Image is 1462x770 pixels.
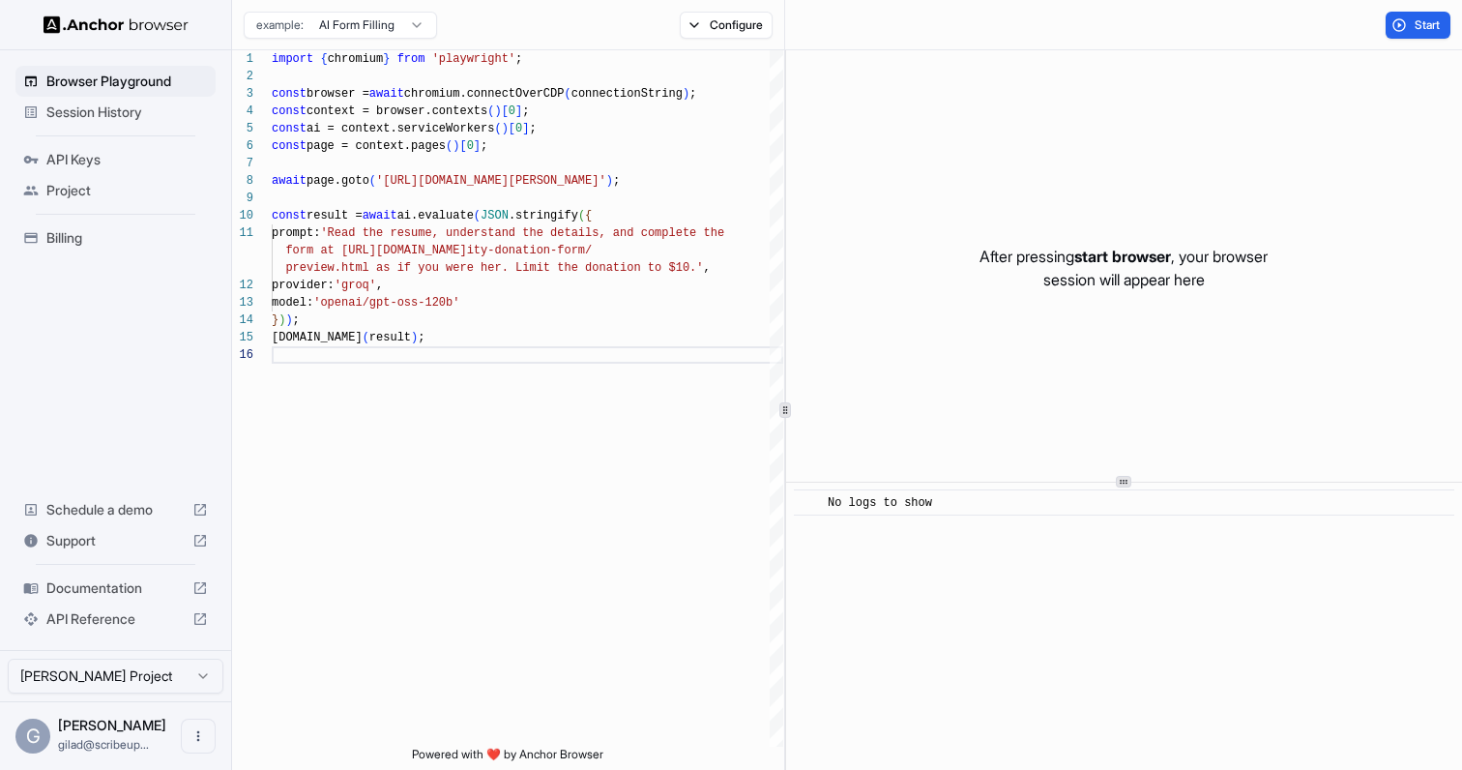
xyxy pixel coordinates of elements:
span: 'playwright' [432,52,515,66]
span: ) [453,139,459,153]
span: 'groq' [335,279,376,292]
span: [ [502,104,509,118]
span: [DOMAIN_NAME] [272,331,363,344]
span: { [585,209,592,222]
div: G [15,719,50,754]
span: const [272,104,307,118]
span: { [320,52,327,66]
span: Documentation [46,578,185,598]
span: provider: [272,279,335,292]
span: ) [278,313,285,327]
span: Schedule a demo [46,500,185,519]
img: Anchor Logo [44,15,189,34]
span: from [397,52,425,66]
div: 5 [232,120,253,137]
span: ; [522,104,529,118]
span: ; [418,331,424,344]
div: Schedule a demo [15,494,216,525]
div: Billing [15,222,216,253]
span: const [272,209,307,222]
div: 14 [232,311,253,329]
span: Gilad Spitzer [58,717,166,733]
button: Open menu [181,719,216,754]
span: ; [515,52,522,66]
span: ( [487,104,494,118]
span: ai = context.serviceWorkers [307,122,494,135]
span: [ [459,139,466,153]
span: chromium [328,52,384,66]
span: context = browser.contexts [307,104,487,118]
span: await [369,87,404,101]
div: 13 [232,294,253,311]
div: 12 [232,277,253,294]
span: 0 [509,104,515,118]
span: Powered with ❤️ by Anchor Browser [412,747,603,770]
div: 16 [232,346,253,364]
span: prompt: [272,226,320,240]
div: 3 [232,85,253,103]
span: .stringify [509,209,578,222]
div: 4 [232,103,253,120]
button: Start [1386,12,1450,39]
span: Browser Playground [46,72,208,91]
span: ) [502,122,509,135]
div: API Reference [15,604,216,635]
div: 2 [232,68,253,85]
span: ( [474,209,481,222]
p: After pressing , your browser session will appear here [980,245,1268,291]
span: ​ [804,493,813,513]
span: ] [522,122,529,135]
span: Project [46,181,208,200]
div: API Keys [15,144,216,175]
div: Session History [15,97,216,128]
span: 'Read the resume, understand the details, and comp [320,226,668,240]
span: , [376,279,383,292]
div: 15 [232,329,253,346]
span: ] [515,104,522,118]
div: Documentation [15,573,216,604]
span: lete the [668,226,724,240]
span: , [703,261,710,275]
span: Billing [46,228,208,248]
span: page = context.pages [307,139,446,153]
div: 10 [232,207,253,224]
span: browser = [307,87,369,101]
span: Session History [46,103,208,122]
span: const [272,122,307,135]
span: Start [1415,17,1442,33]
span: ) [411,331,418,344]
span: gilad@scribeup.io [58,737,149,752]
span: 0 [515,122,522,135]
span: ) [606,174,613,188]
span: ( [369,174,376,188]
div: 7 [232,155,253,172]
span: model: [272,296,313,310]
span: const [272,139,307,153]
span: example: [256,17,304,33]
span: result = [307,209,363,222]
span: await [272,174,307,188]
div: Support [15,525,216,556]
span: ; [689,87,696,101]
button: Configure [680,12,774,39]
span: 'openai/gpt-oss-120b' [313,296,459,310]
span: ity-donation-form/ [467,244,593,257]
span: 0 [467,139,474,153]
span: ( [363,331,369,344]
span: chromium.connectOverCDP [404,87,565,101]
span: ; [293,313,300,327]
span: ; [613,174,620,188]
span: ; [481,139,487,153]
span: Support [46,531,185,550]
span: } [383,52,390,66]
span: preview.html as if you were her. Limit the donatio [285,261,633,275]
span: ( [494,122,501,135]
span: API Keys [46,150,208,169]
span: ; [529,122,536,135]
div: 6 [232,137,253,155]
span: [ [509,122,515,135]
span: ( [578,209,585,222]
span: ) [285,313,292,327]
span: n to $10.' [633,261,703,275]
span: JSON [481,209,509,222]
